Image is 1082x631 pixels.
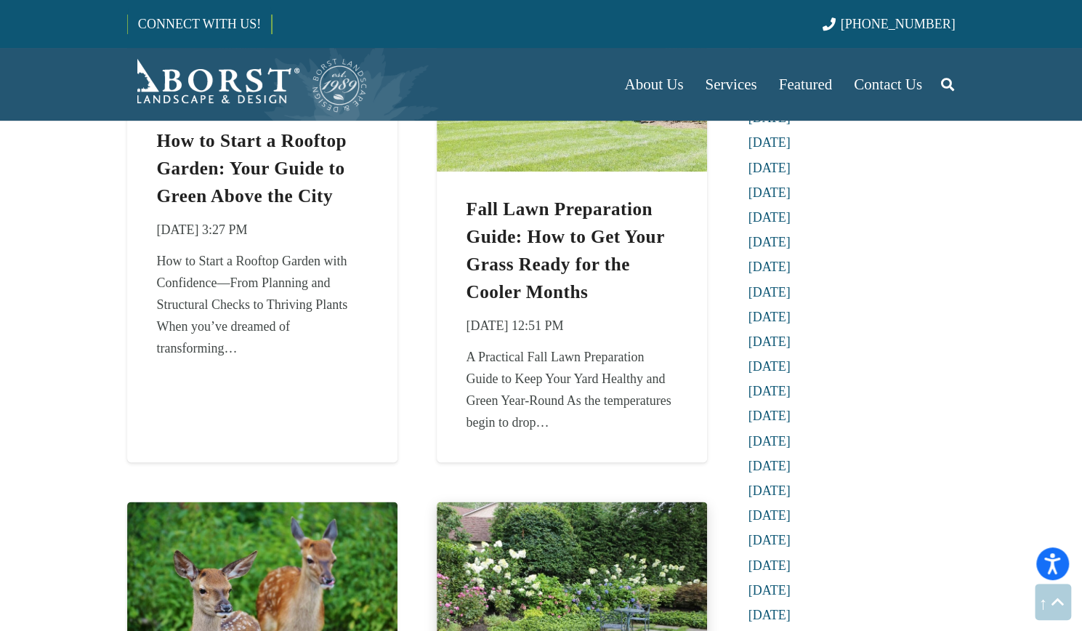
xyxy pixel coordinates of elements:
[748,608,791,622] a: [DATE]
[748,235,791,249] a: [DATE]
[127,505,397,520] a: Protecting Trees and Shrubs from Deer: Strategies That Actually Work
[768,48,843,121] a: Featured
[779,76,832,93] span: Featured
[748,185,791,200] a: [DATE]
[127,55,368,113] a: Borst-Logo
[748,483,791,498] a: [DATE]
[748,359,791,374] a: [DATE]
[128,7,271,41] a: CONNECT WITH US!
[748,384,791,398] a: [DATE]
[694,48,767,121] a: Services
[466,199,664,301] a: Fall Lawn Preparation Guide: How to Get Your Grass Ready for the Cooler Months
[822,17,955,31] a: [PHONE_NUMBER]
[748,409,791,423] a: [DATE]
[156,131,347,206] a: How to Start a Rooftop Garden: Your Guide to Green Above the City
[466,346,677,433] div: A Practical Fall Lawn Preparation Guide to Keep Your Yard Healthy and Green Year-Round As the tem...
[748,334,791,349] a: [DATE]
[748,558,791,573] a: [DATE]
[748,260,791,274] a: [DATE]
[156,219,247,241] time: 16 September 2025 at 15:27:43 America/New_York
[748,434,791,449] a: [DATE]
[748,508,791,523] a: [DATE]
[705,76,756,93] span: Services
[748,285,791,300] a: [DATE]
[466,315,563,337] time: 12 September 2025 at 12:51:37 America/New_York
[624,76,683,93] span: About Us
[748,533,791,547] a: [DATE]
[841,17,956,31] span: [PHONE_NUMBER]
[156,250,367,359] div: How to Start a Rooftop Garden with Confidence—From Planning and Structural Checks to Thriving Pla...
[854,76,922,93] span: Contact Us
[933,66,962,103] a: Search
[748,210,791,225] a: [DATE]
[613,48,694,121] a: About Us
[843,48,933,121] a: Contact Us
[748,161,791,175] a: [DATE]
[748,459,791,473] a: [DATE]
[748,583,791,598] a: [DATE]
[748,135,791,150] a: [DATE]
[437,505,707,520] a: Eco-Friendly Landscape Maintenance: Sustainable Solutions for a Healthier Yard
[748,310,791,324] a: [DATE]
[1035,584,1071,620] a: Back to top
